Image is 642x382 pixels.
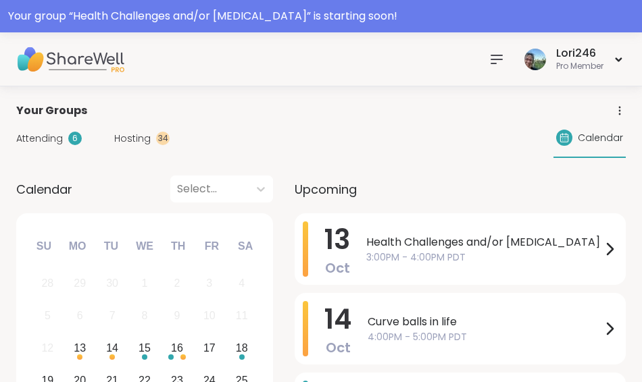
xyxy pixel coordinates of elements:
[174,306,180,325] div: 9
[366,250,601,265] span: 3:00PM - 4:00PM PDT
[74,274,86,292] div: 29
[130,269,159,298] div: Not available Wednesday, October 1st, 2025
[109,306,116,325] div: 7
[174,274,180,292] div: 2
[77,306,83,325] div: 6
[227,302,256,331] div: Not available Saturday, October 11th, 2025
[236,306,248,325] div: 11
[142,274,148,292] div: 1
[33,269,62,298] div: Not available Sunday, September 28th, 2025
[197,231,226,261] div: Fr
[96,231,126,261] div: Tu
[66,302,95,331] div: Not available Monday, October 6th, 2025
[74,339,86,357] div: 13
[206,274,212,292] div: 3
[195,334,224,363] div: Choose Friday, October 17th, 2025
[578,131,623,145] span: Calendar
[114,132,151,146] span: Hosting
[139,339,151,357] div: 15
[524,49,546,70] img: Lori246
[366,234,601,250] span: Health Challenges and/or [MEDICAL_DATA]
[203,306,216,325] div: 10
[368,314,601,330] span: Curve balls in life
[163,334,192,363] div: Choose Thursday, October 16th, 2025
[41,274,53,292] div: 28
[556,46,603,61] div: Lori246
[295,180,357,198] span: Upcoming
[195,302,224,331] div: Not available Friday, October 10th, 2025
[106,339,118,357] div: 14
[324,221,350,258] span: 13
[130,334,159,363] div: Choose Wednesday, October 15th, 2025
[171,339,183,357] div: 16
[130,302,159,331] div: Not available Wednesday, October 8th, 2025
[142,306,148,325] div: 8
[227,269,256,298] div: Not available Saturday, October 4th, 2025
[325,258,350,277] span: Oct
[556,61,603,72] div: Pro Member
[324,300,351,338] span: 14
[239,274,245,292] div: 4
[203,339,216,357] div: 17
[66,334,95,363] div: Choose Monday, October 13th, 2025
[66,269,95,298] div: Not available Monday, September 29th, 2025
[16,36,124,83] img: ShareWell Nav Logo
[164,231,193,261] div: Th
[16,103,87,119] span: Your Groups
[156,132,170,145] div: 34
[41,339,53,357] div: 12
[98,302,127,331] div: Not available Tuesday, October 7th, 2025
[98,334,127,363] div: Choose Tuesday, October 14th, 2025
[16,180,72,198] span: Calendar
[62,231,92,261] div: Mo
[195,269,224,298] div: Not available Friday, October 3rd, 2025
[236,339,248,357] div: 18
[29,231,59,261] div: Su
[230,231,260,261] div: Sa
[8,8,634,24] div: Your group “ Health Challenges and/or [MEDICAL_DATA] ” is starting soon!
[106,274,118,292] div: 30
[45,306,51,325] div: 5
[33,334,62,363] div: Not available Sunday, October 12th, 2025
[98,269,127,298] div: Not available Tuesday, September 30th, 2025
[326,338,351,357] span: Oct
[227,334,256,363] div: Choose Saturday, October 18th, 2025
[163,269,192,298] div: Not available Thursday, October 2nd, 2025
[163,302,192,331] div: Not available Thursday, October 9th, 2025
[33,302,62,331] div: Not available Sunday, October 5th, 2025
[16,132,63,146] span: Attending
[130,231,159,261] div: We
[68,132,82,145] div: 6
[368,330,601,344] span: 4:00PM - 5:00PM PDT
